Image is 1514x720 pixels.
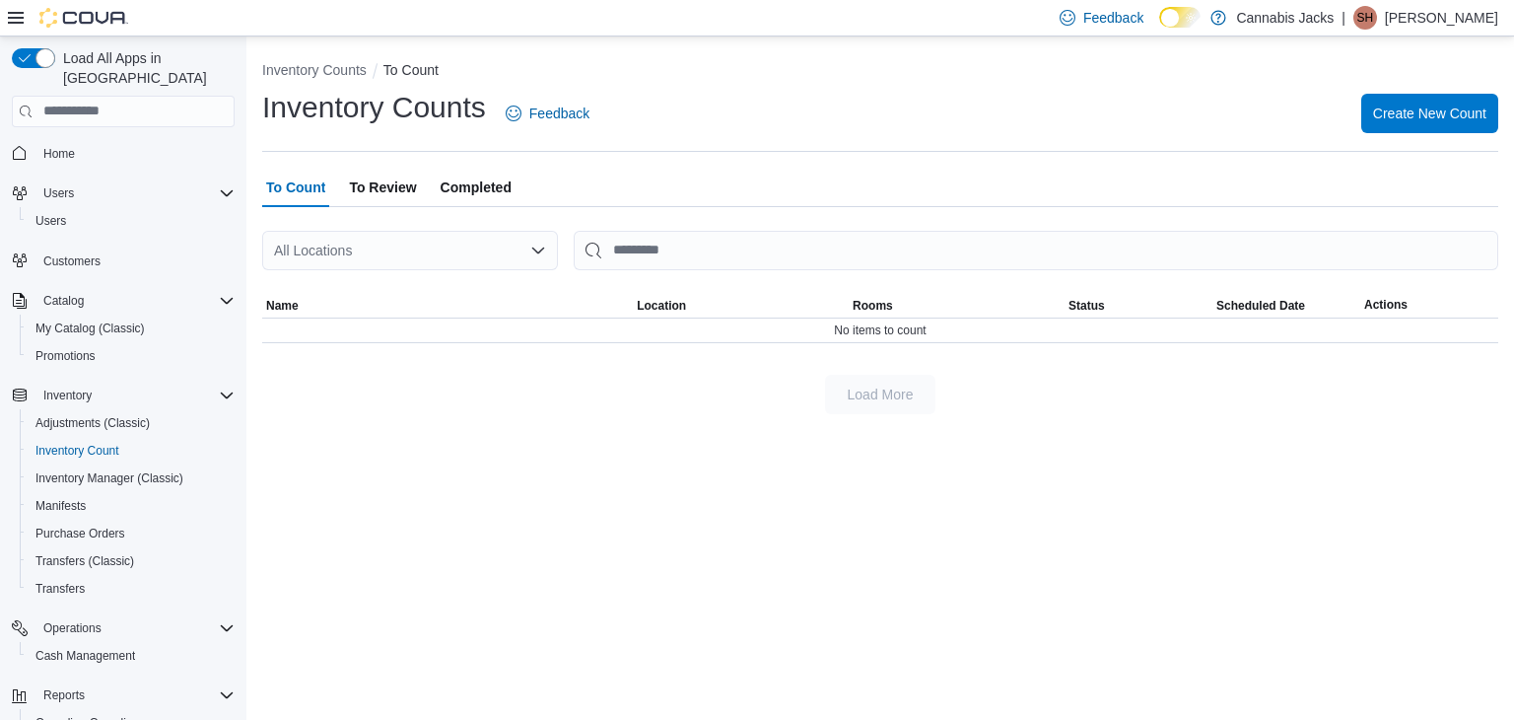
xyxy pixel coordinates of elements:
span: Rooms [853,298,893,314]
span: Reports [43,687,85,703]
a: Manifests [28,494,94,518]
span: Home [35,141,235,166]
span: Adjustments (Classic) [28,411,235,435]
span: Feedback [529,104,589,123]
p: [PERSON_NAME] [1385,6,1498,30]
span: Inventory Manager (Classic) [28,467,235,490]
a: Inventory Manager (Classic) [28,467,191,490]
span: Inventory [43,388,92,403]
button: Transfers [20,575,242,603]
span: Cash Management [35,648,135,664]
p: | [1342,6,1345,30]
span: Promotions [35,348,96,364]
span: Manifests [35,498,86,514]
button: Users [20,207,242,235]
a: Cash Management [28,644,143,668]
button: Catalog [35,289,92,313]
button: Reports [35,684,93,707]
button: Users [4,180,242,207]
span: Users [28,209,235,233]
input: Dark Mode [1159,7,1201,28]
button: Transfers (Classic) [20,547,242,575]
button: Manifests [20,492,242,520]
button: Inventory [35,384,100,407]
a: My Catalog (Classic) [28,317,153,340]
nav: An example of EuiBreadcrumbs [262,60,1498,84]
span: Inventory [35,384,235,407]
button: Customers [4,247,242,275]
span: Users [43,185,74,201]
div: Soo Han [1353,6,1377,30]
button: My Catalog (Classic) [20,315,242,342]
a: Purchase Orders [28,522,133,545]
span: Transfers (Classic) [35,553,134,569]
a: Inventory Count [28,439,127,463]
button: Name [262,294,633,318]
span: No items to count [834,323,926,338]
span: Operations [43,620,102,636]
a: Home [35,142,83,166]
span: Users [35,213,66,229]
span: Create New Count [1373,104,1486,123]
span: To Count [266,168,325,207]
span: Purchase Orders [28,522,235,545]
input: This is a search bar. After typing your query, hit enter to filter the results lower in the page. [574,231,1498,270]
button: Operations [35,616,109,640]
span: Location [637,298,686,314]
button: Create New Count [1361,94,1498,133]
button: Load More [825,375,935,414]
button: Inventory Counts [262,62,367,78]
h1: Inventory Counts [262,88,486,127]
button: Cash Management [20,642,242,670]
button: Reports [4,682,242,709]
span: Transfers [28,577,235,601]
span: Purchase Orders [35,526,125,541]
span: To Review [349,168,416,207]
span: Inventory Manager (Classic) [35,470,183,486]
span: Promotions [28,344,235,368]
button: Inventory Manager (Classic) [20,465,242,492]
button: Inventory Count [20,437,242,465]
span: Actions [1364,297,1408,313]
a: Transfers (Classic) [28,549,142,573]
a: Promotions [28,344,103,368]
button: To Count [383,62,439,78]
span: Load All Apps in [GEOGRAPHIC_DATA] [55,48,235,88]
button: Catalog [4,287,242,315]
button: Rooms [849,294,1065,318]
span: Home [43,146,75,162]
span: Cash Management [28,644,235,668]
span: Feedback [1083,8,1143,28]
span: My Catalog (Classic) [35,321,145,336]
button: Inventory [4,382,242,409]
button: Open list of options [530,243,546,258]
button: Location [633,294,849,318]
button: Purchase Orders [20,520,242,547]
span: Name [266,298,299,314]
span: Users [35,181,235,205]
span: Scheduled Date [1216,298,1305,314]
span: Completed [441,168,512,207]
a: Users [28,209,74,233]
span: Catalog [43,293,84,309]
a: Transfers [28,577,93,601]
img: Cova [39,8,128,28]
button: Scheduled Date [1212,294,1360,318]
span: Status [1068,298,1105,314]
span: Manifests [28,494,235,518]
span: Catalog [35,289,235,313]
a: Customers [35,250,108,273]
a: Feedback [498,94,597,133]
button: Promotions [20,342,242,370]
button: Users [35,181,82,205]
p: Cannabis Jacks [1236,6,1334,30]
span: Inventory Count [28,439,235,463]
span: Load More [848,385,914,404]
span: My Catalog (Classic) [28,317,235,340]
span: Customers [43,253,101,269]
span: Customers [35,249,235,273]
button: Status [1065,294,1212,318]
span: Reports [35,684,235,707]
span: SH [1357,6,1374,30]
